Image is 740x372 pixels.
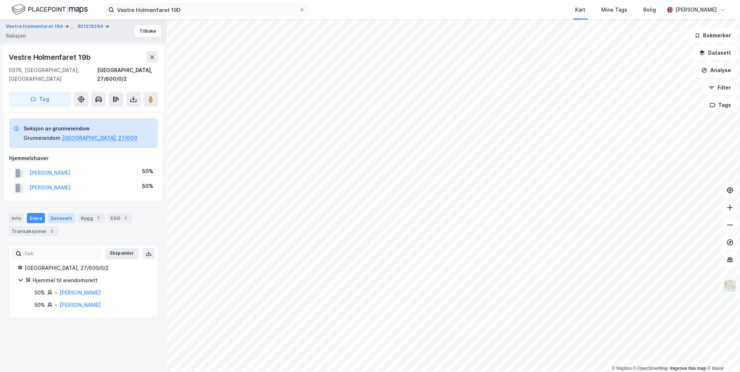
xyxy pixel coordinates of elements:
div: Hjemmelshaver [9,154,158,163]
div: Info [9,213,24,223]
a: [PERSON_NAME] [59,289,101,296]
div: [GEOGRAPHIC_DATA], 27/600/0/2 [25,264,149,272]
div: 2 [48,227,55,235]
button: Ekspander [105,248,138,259]
button: Analyse [695,63,737,78]
img: logo.f888ab2527a4732fd821a326f86c7f29.svg [12,3,88,16]
div: Vestre Holmenfaret 19b [9,51,92,63]
button: Tags [703,98,737,112]
div: ESG [108,213,132,223]
button: Tilbake [135,25,161,37]
div: - [55,288,57,297]
button: Tag [9,92,71,106]
div: 50% [142,182,153,191]
img: Z [723,279,737,293]
div: Bolig [643,5,656,14]
button: Bokmerker [688,28,737,43]
div: Datasett [48,213,75,223]
div: 0376, [GEOGRAPHIC_DATA], [GEOGRAPHIC_DATA] [9,66,97,83]
button: Datasett [693,46,737,60]
button: Filter [702,80,737,95]
div: ... [70,22,74,31]
div: Eiere [27,213,45,223]
div: Seksjon av grunneiendom [24,124,137,133]
div: 1 [95,214,102,222]
div: [GEOGRAPHIC_DATA], 27/600/0/2 [97,66,158,83]
a: Mapbox [612,366,632,371]
div: Transaksjoner [9,226,58,236]
iframe: Chat Widget [704,337,740,372]
div: [PERSON_NAME] [675,5,717,14]
div: 50% [142,167,153,176]
div: Grunneiendom [24,134,61,142]
div: 1 [122,214,129,222]
div: Hjemmel til eiendomsrett [33,276,149,285]
div: 50% [34,301,45,309]
a: Improve this map [670,366,706,371]
button: Vestre Holmenfaret 19d [6,22,65,31]
div: Mine Tags [601,5,627,14]
input: Søk [21,248,101,259]
div: - [55,301,57,309]
div: Seksjon [6,32,26,40]
button: [GEOGRAPHIC_DATA], 27/600 [62,134,137,142]
div: 50% [34,288,45,297]
div: Kart [575,5,585,14]
a: [PERSON_NAME] [59,302,101,308]
input: Søk på adresse, matrikkel, gårdeiere, leietakere eller personer [114,4,299,15]
button: 301219294 [77,23,105,30]
a: OpenStreetMap [633,366,668,371]
div: Bygg [78,213,105,223]
div: Kontrollprogram for chat [704,337,740,372]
